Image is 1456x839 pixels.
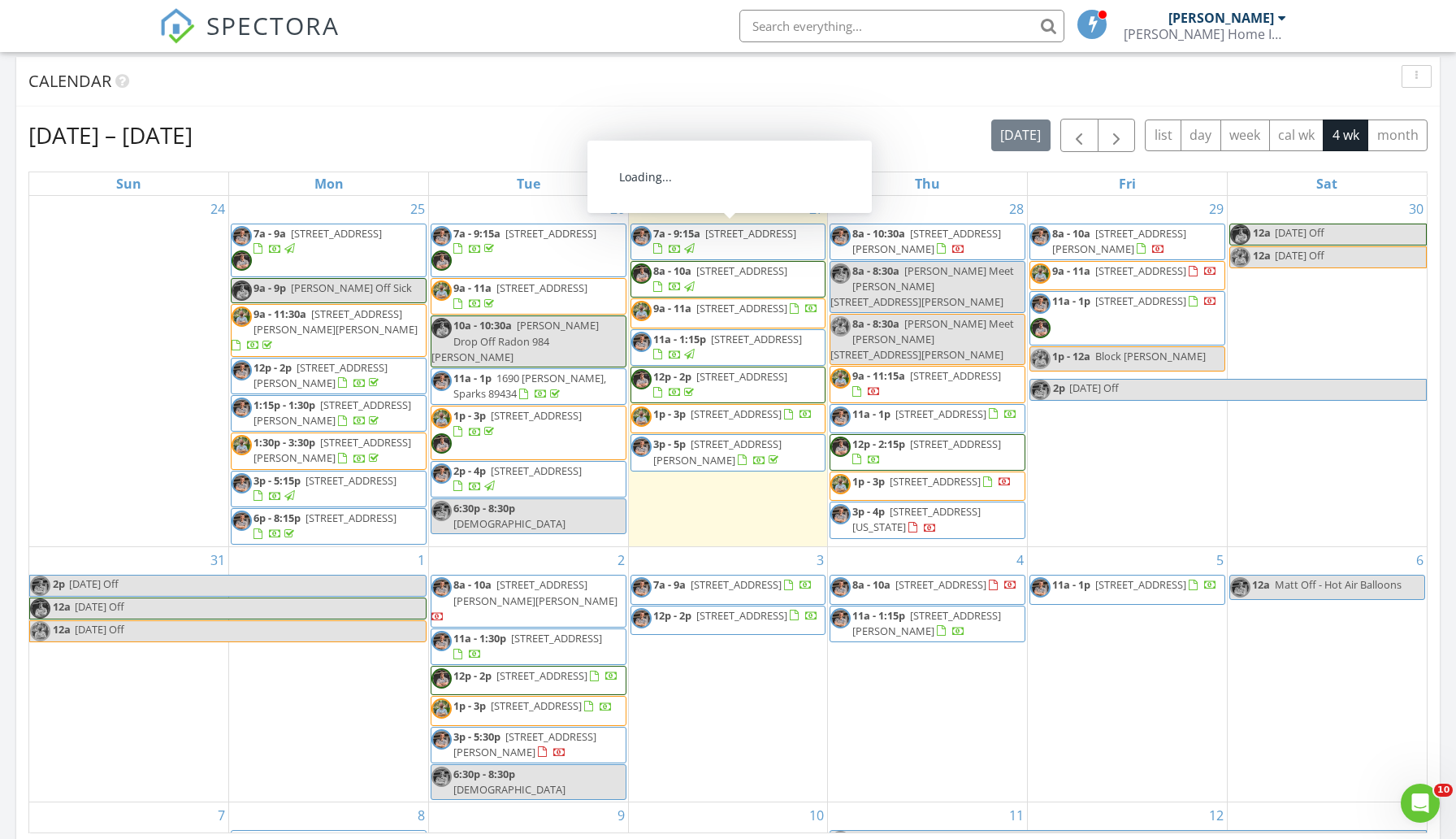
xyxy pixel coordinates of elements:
img: 31webormlsheadshots_ver._2_1.jpg [431,767,452,787]
a: 7a - 9:15a [STREET_ADDRESS] [630,224,826,260]
a: 12p - 2p [STREET_ADDRESS] [453,668,618,683]
span: 8a - 10a [453,577,492,592]
img: 27webormlsheadshots_ver._25.jpg [431,250,452,271]
img: 31webormlsheadshots_ver._2_1.jpg [830,406,851,427]
a: 12p - 2p [STREET_ADDRESS] [653,608,818,623]
a: 8a - 10a [STREET_ADDRESS] [852,577,1017,592]
button: Previous [1060,119,1098,152]
a: Saturday [1313,172,1341,195]
td: Go to September 6, 2025 [1227,547,1427,802]
span: 12p - 2p [653,369,691,384]
button: Next [1098,119,1136,152]
a: 12p - 2:15p [STREET_ADDRESS] [852,437,1001,467]
a: 3p - 5p [STREET_ADDRESS][PERSON_NAME] [630,434,826,471]
span: [STREET_ADDRESS] [496,280,587,295]
a: 7a - 9:15a [STREET_ADDRESS] [431,224,626,277]
span: 1690 [PERSON_NAME], Sparks 89434 [453,371,606,401]
img: 31webormlsheadshots_ver._2_1.jpg [1030,577,1051,598]
a: Friday [1116,172,1139,195]
span: [DATE] Off [1069,380,1119,395]
a: Monday [311,172,347,195]
img: 31webormlsheadshots_ver._2_1.jpg [830,608,851,628]
span: [STREET_ADDRESS] [505,226,596,241]
a: 8a - 10a [STREET_ADDRESS] [630,261,826,298]
a: 11a - 1p [STREET_ADDRESS] [1029,291,1225,345]
span: 1:30p - 3:30p [253,435,315,450]
span: 3p - 4p [852,504,885,519]
span: 6p - 8:15p [253,511,301,525]
a: 12p - 2p [STREET_ADDRESS] [630,367,826,403]
a: 9a - 11a [STREET_ADDRESS] [630,298,826,328]
a: 12p - 2p [STREET_ADDRESS][PERSON_NAME] [231,358,427,394]
span: 2p - 4p [453,463,486,478]
a: 9a - 11:15a [STREET_ADDRESS] [830,366,1025,402]
a: 1p - 3p [STREET_ADDRESS] [653,406,812,421]
span: [STREET_ADDRESS][PERSON_NAME] [1052,226,1186,256]
a: 3p - 4p [STREET_ADDRESS][US_STATE] [852,504,981,534]
img: 27webormlsheadshots_ver._25.jpg [1030,318,1051,338]
span: [STREET_ADDRESS] [691,406,782,421]
img: 31webormlsheadshots_ver._2_1.jpg [631,332,652,352]
button: list [1145,120,1181,151]
td: Go to September 3, 2025 [628,547,828,802]
a: 8a - 10a [STREET_ADDRESS][PERSON_NAME][PERSON_NAME] [431,577,617,623]
a: 7a - 9a [STREET_ADDRESS] [253,226,382,256]
a: 11a - 1p 1690 [PERSON_NAME], Sparks 89434 [431,368,626,405]
span: [DATE] Off [69,576,119,591]
span: [STREET_ADDRESS][PERSON_NAME] [453,729,596,759]
span: [DATE] Off [75,599,124,614]
img: img_7785.jpeg [631,406,652,427]
a: 11a - 1p [STREET_ADDRESS] [1029,575,1225,604]
a: Go to September 8, 2025 [414,802,428,828]
a: 8a - 10a [STREET_ADDRESS][PERSON_NAME][PERSON_NAME] [431,575,626,628]
span: [STREET_ADDRESS][PERSON_NAME] [653,437,782,467]
td: Go to August 31, 2025 [29,547,229,802]
a: 11a - 1:15p [STREET_ADDRESS][PERSON_NAME] [852,608,1001,638]
span: 7a - 9:15a [653,226,700,241]
a: 3p - 5:15p [STREET_ADDRESS] [253,473,396,503]
a: 8a - 10a [STREET_ADDRESS] [653,263,787,293]
img: img_7785.jpeg [232,306,252,327]
img: 27webormlsheadshots_ver._25.jpg [30,598,50,619]
a: 9a - 11a [STREET_ADDRESS] [431,278,626,315]
img: 27webormlsheadshots_ver._25.jpg [631,369,652,389]
img: 31webormlsheadshots_ver._2_1.jpg [830,263,851,284]
span: 11a - 1:15p [653,332,706,346]
td: Go to August 30, 2025 [1227,196,1427,547]
img: 27webormlsheadshots_ver._25.jpg [431,318,452,338]
img: img_7785.jpeg [431,408,452,428]
a: 8a - 10:30a [STREET_ADDRESS][PERSON_NAME] [852,226,1001,256]
div: Herron Home Inspections, LLC [1124,26,1286,42]
span: 1p - 3p [453,698,486,713]
a: 3p - 5:30p [STREET_ADDRESS][PERSON_NAME] [453,729,596,759]
a: 1p - 3p [STREET_ADDRESS] [453,408,582,438]
span: 8a - 8:30a [852,263,899,278]
img: 31webormlsheadshots_ver._2_1.jpg [431,463,452,484]
span: 8a - 8:30a [852,316,899,331]
span: 3p - 5:15p [253,473,301,488]
img: 31webormlsheadshots_ver._2_1.jpg [431,371,452,391]
img: 27webormlsheadshots_ver._25.jpg [1230,224,1250,245]
a: Go to September 5, 2025 [1213,547,1227,573]
img: img_7785.jpeg [431,698,452,719]
span: 2p [52,576,66,596]
span: [STREET_ADDRESS] [305,511,396,525]
a: 11a - 1p [STREET_ADDRESS] [1052,577,1217,592]
img: img_7785.jpeg [30,621,50,641]
span: [PERSON_NAME] Meet [PERSON_NAME] [STREET_ADDRESS][PERSON_NAME] [830,263,1014,309]
img: 27webormlsheadshots_ver._25.jpg [631,263,652,284]
span: [STREET_ADDRESS] [696,301,787,315]
a: Tuesday [513,172,544,195]
a: 12p - 2p [STREET_ADDRESS] [431,666,626,695]
img: 27webormlsheadshots_ver._25.jpg [431,668,452,689]
a: 11a - 1:15p [STREET_ADDRESS] [653,332,802,362]
span: [STREET_ADDRESS] [1095,263,1186,278]
span: [STREET_ADDRESS] [691,577,782,592]
img: img_7785.jpeg [631,301,652,321]
a: 1p - 3p [STREET_ADDRESS] [630,404,826,433]
a: 12p - 2p [STREET_ADDRESS] [653,369,787,399]
span: [STREET_ADDRESS] [511,631,602,646]
span: [STREET_ADDRESS] [491,698,582,713]
span: 8a - 10a [653,263,691,278]
a: 3p - 5:30p [STREET_ADDRESS][PERSON_NAME] [431,727,626,763]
